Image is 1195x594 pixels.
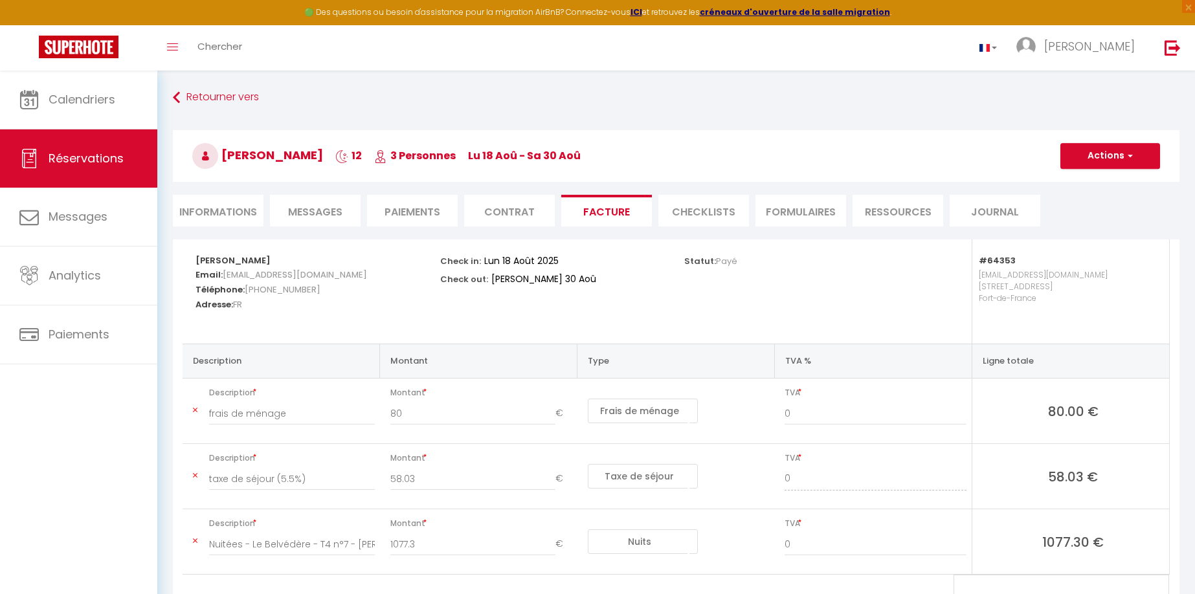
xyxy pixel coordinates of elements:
[983,402,1164,420] span: 80.00 €
[197,39,242,53] span: Chercher
[983,533,1164,551] span: 1077.30 €
[658,195,749,226] li: CHECKLISTS
[555,402,572,425] span: €
[577,344,775,378] th: Type
[192,147,323,163] span: [PERSON_NAME]
[785,449,966,467] span: TVA
[245,280,320,299] span: [PHONE_NUMBER]
[774,344,972,378] th: TVA %
[335,148,362,163] span: 12
[183,344,380,378] th: Description
[390,449,572,467] span: Montant
[380,344,577,378] th: Montant
[374,148,456,163] span: 3 Personnes
[1007,25,1151,71] a: ... [PERSON_NAME]
[440,252,481,267] p: Check in:
[983,467,1164,485] span: 58.03 €
[1165,39,1181,56] img: logout
[209,449,375,467] span: Description
[785,384,966,402] span: TVA
[173,195,263,226] li: Informations
[979,266,1156,331] p: [EMAIL_ADDRESS][DOMAIN_NAME] [STREET_ADDRESS] Fort-de-France
[700,6,890,17] a: créneaux d'ouverture de la salle migration
[684,252,737,267] p: Statut:
[195,283,245,296] strong: Téléphone:
[1140,536,1185,584] iframe: Chat
[49,150,124,166] span: Réservations
[39,36,118,58] img: Super Booking
[555,467,572,490] span: €
[233,295,242,314] span: FR
[195,254,271,267] strong: [PERSON_NAME]
[173,86,1179,109] a: Retourner vers
[950,195,1040,226] li: Journal
[49,208,107,225] span: Messages
[755,195,846,226] li: FORMULAIRES
[555,533,572,556] span: €
[195,269,223,281] strong: Email:
[49,91,115,107] span: Calendriers
[785,514,966,533] span: TVA
[464,195,555,226] li: Contrat
[223,265,367,284] span: [EMAIL_ADDRESS][DOMAIN_NAME]
[631,6,642,17] a: ICI
[979,254,1016,267] strong: #64353
[1044,38,1135,54] span: [PERSON_NAME]
[440,270,488,285] p: Check out:
[10,5,49,44] button: Ouvrir le widget de chat LiveChat
[561,195,652,226] li: Facture
[188,25,252,71] a: Chercher
[853,195,943,226] li: Ressources
[288,204,342,219] span: Messages
[209,514,375,533] span: Description
[195,298,233,311] strong: Adresse:
[390,384,572,402] span: Montant
[468,148,581,163] span: lu 18 Aoû - sa 30 Aoû
[716,255,737,267] span: Payé
[1060,143,1160,169] button: Actions
[49,267,101,283] span: Analytics
[1016,37,1036,56] img: ...
[209,384,375,402] span: Description
[367,195,458,226] li: Paiements
[972,344,1169,378] th: Ligne totale
[49,326,109,342] span: Paiements
[390,514,572,533] span: Montant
